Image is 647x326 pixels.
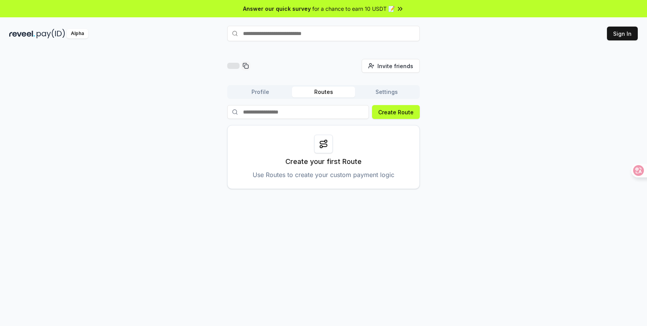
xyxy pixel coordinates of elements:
[243,5,311,13] span: Answer our quick survey
[377,62,413,70] span: Invite friends
[229,87,292,97] button: Profile
[9,29,35,38] img: reveel_dark
[253,170,394,179] p: Use Routes to create your custom payment logic
[312,5,395,13] span: for a chance to earn 10 USDT 📝
[37,29,65,38] img: pay_id
[67,29,88,38] div: Alpha
[607,27,638,40] button: Sign In
[285,156,362,167] p: Create your first Route
[362,59,420,73] button: Invite friends
[355,87,418,97] button: Settings
[372,105,420,119] button: Create Route
[292,87,355,97] button: Routes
